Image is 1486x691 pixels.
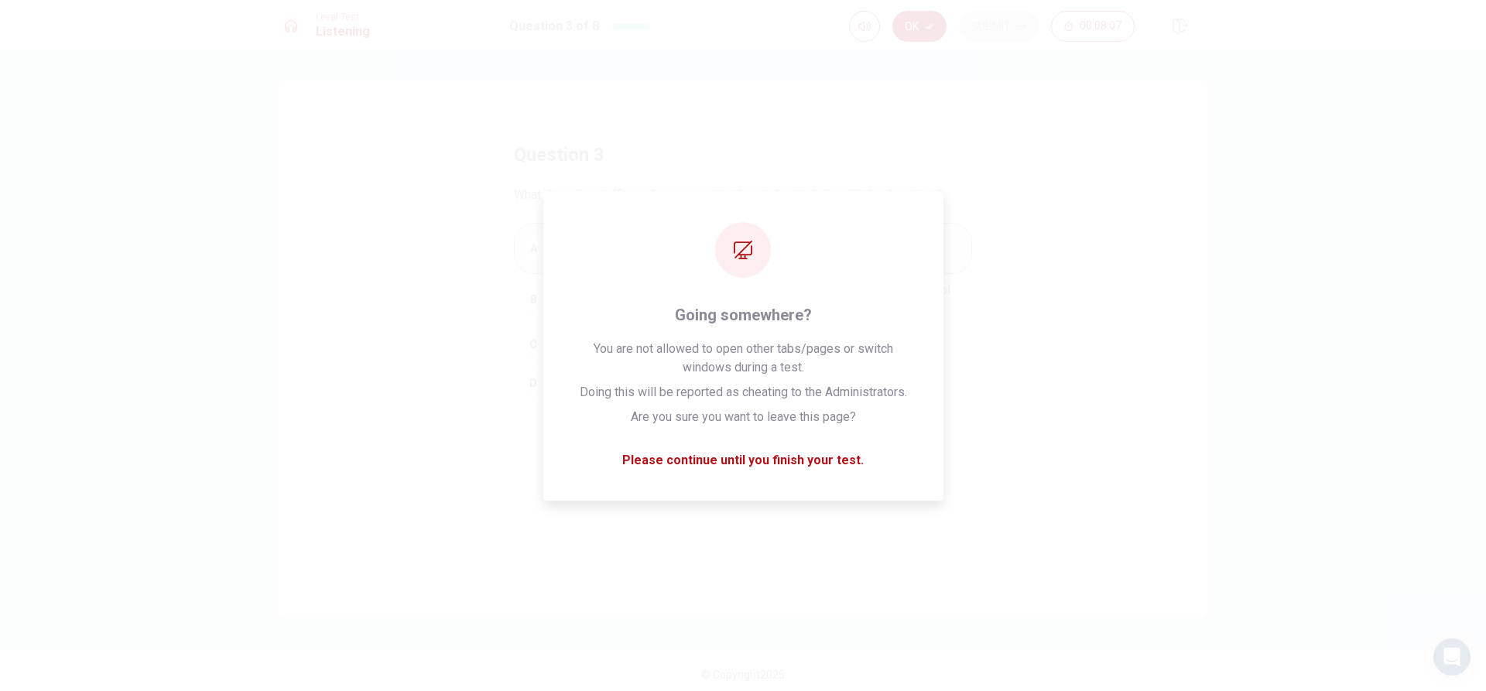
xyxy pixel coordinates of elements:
span: The staff member does not make any suggestion [552,335,819,354]
h4: question 3 [514,142,604,167]
button: CThe staff member does not make any suggestion [514,325,972,364]
h1: Listening [316,22,370,41]
h1: Question 3 of 8 [509,17,599,36]
div: A [521,236,546,261]
button: BThe staff member suggests that the student writes a paper for the school newspaper [514,274,972,325]
span: © Copyright 2025 [701,669,785,681]
div: C [521,332,546,357]
div: D [521,371,546,395]
span: The staff member suggests that the student writes a paper for the school newspaper [552,281,965,318]
div: B [521,287,546,312]
button: Ok [892,11,947,42]
button: DThe staff member suggests that the student call everyone he knows [514,364,972,402]
span: The staff member suggests that the student call everyone he knows [552,374,922,392]
button: AThe staff member suggests that the student tell his teachers to make announcements [514,223,972,274]
span: 00:08:07 [1080,20,1121,32]
span: What does the staff member suggest to the student to help with the donations? [514,186,944,204]
span: Level Test [316,12,370,22]
div: Open Intercom Messenger [1433,638,1471,676]
button: 00:08:07 [1051,11,1135,42]
span: The staff member suggests that the student tell his teachers to make announcements [552,230,965,267]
